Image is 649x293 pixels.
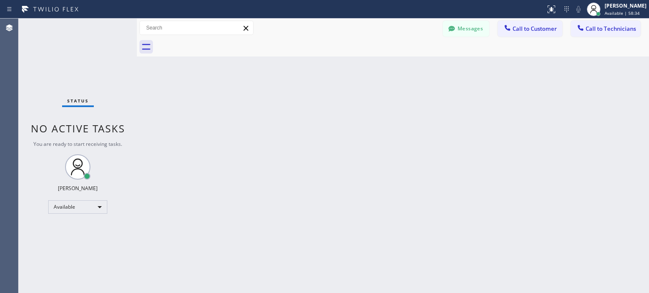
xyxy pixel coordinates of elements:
div: [PERSON_NAME] [58,185,98,192]
span: No active tasks [31,121,125,135]
button: Mute [573,3,584,15]
span: Status [67,98,89,104]
div: [PERSON_NAME] [605,2,646,9]
span: Call to Technicians [586,25,636,32]
button: Call to Technicians [571,21,641,37]
span: Call to Customer [513,25,557,32]
div: Available [48,200,107,214]
span: Available | 58:34 [605,10,640,16]
span: You are ready to start receiving tasks. [33,140,122,148]
input: Search [140,21,253,35]
button: Messages [443,21,489,37]
button: Call to Customer [498,21,562,37]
